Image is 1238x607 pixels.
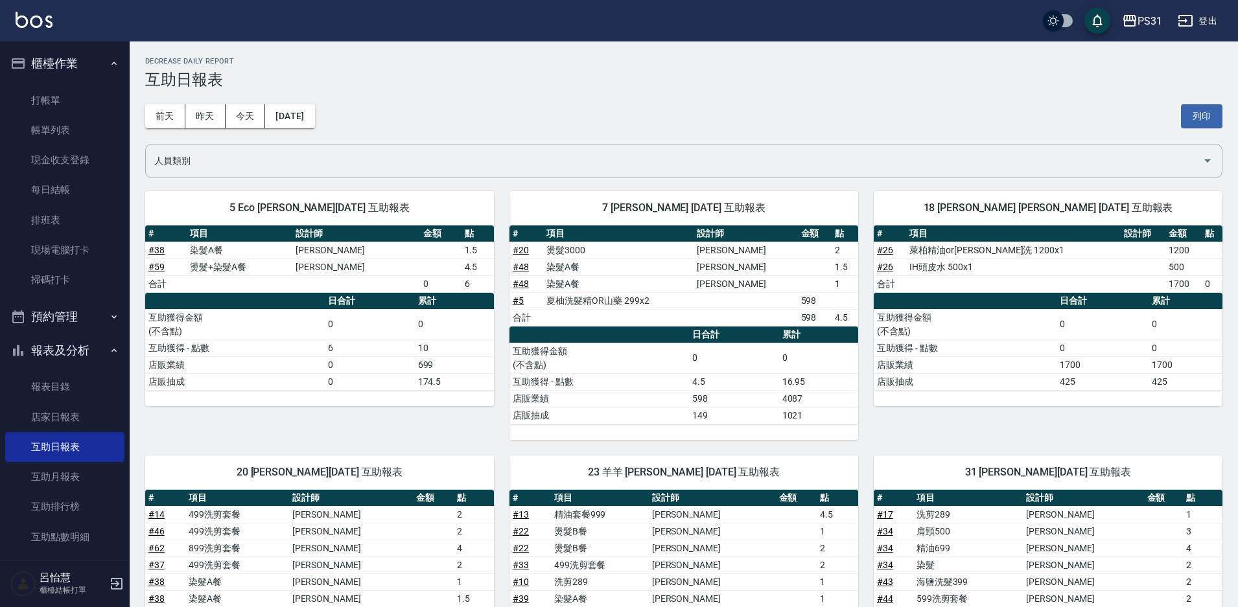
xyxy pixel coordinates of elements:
[817,573,858,590] td: 1
[148,577,165,587] a: #38
[187,242,292,258] td: 染髮A餐
[454,523,494,540] td: 2
[1202,275,1222,292] td: 0
[649,556,776,573] td: [PERSON_NAME]
[906,242,1121,258] td: 萊柏精油or[PERSON_NAME]洗 1200x1
[874,225,1222,293] table: a dense table
[5,175,124,205] a: 每日結帳
[877,560,893,570] a: #34
[1023,490,1144,507] th: 設計師
[798,292,832,309] td: 598
[413,490,453,507] th: 金額
[649,540,776,556] td: [PERSON_NAME]
[513,245,529,255] a: #20
[551,506,649,523] td: 精油套餐999
[874,275,906,292] td: 合計
[877,577,893,587] a: #43
[145,225,187,242] th: #
[415,293,494,310] th: 累計
[551,540,649,556] td: 燙髮B餐
[461,225,494,242] th: 點
[509,225,858,326] table: a dense table
[415,309,494,339] td: 0
[543,225,694,242] th: 項目
[509,390,689,407] td: 店販業績
[1084,8,1110,34] button: save
[689,343,779,373] td: 0
[145,356,325,373] td: 店販業績
[145,104,185,128] button: 前天
[1181,104,1222,128] button: 列印
[454,490,494,507] th: 點
[1183,573,1222,590] td: 2
[913,540,1023,556] td: 精油699
[689,407,779,424] td: 149
[1165,242,1202,258] td: 1200
[1183,523,1222,540] td: 3
[509,225,543,242] th: #
[817,490,858,507] th: 點
[889,201,1207,214] span: 18 [PERSON_NAME] [PERSON_NAME] [DATE] 互助報表
[513,577,529,587] a: #10
[877,593,893,604] a: #44
[913,573,1023,590] td: 海鹽洗髮399
[5,265,124,295] a: 掃碼打卡
[1057,309,1148,339] td: 0
[913,556,1023,573] td: 染髮
[513,279,529,289] a: #48
[5,300,124,334] button: 預約管理
[1057,339,1148,356] td: 0
[325,309,415,339] td: 0
[145,57,1222,65] h2: Decrease Daily Report
[779,326,858,343] th: 累計
[185,506,288,523] td: 499洗剪套餐
[874,293,1222,391] table: a dense table
[461,258,494,275] td: 4.5
[16,12,53,28] img: Logo
[776,490,817,507] th: 金額
[5,205,124,235] a: 排班表
[525,201,843,214] span: 7 [PERSON_NAME] [DATE] 互助報表
[513,262,529,272] a: #48
[145,225,494,293] table: a dense table
[420,275,461,292] td: 0
[874,490,913,507] th: #
[292,258,419,275] td: [PERSON_NAME]
[543,258,694,275] td: 染髮A餐
[161,466,478,479] span: 20 [PERSON_NAME][DATE] 互助報表
[832,242,858,258] td: 2
[1165,225,1202,242] th: 金額
[525,466,843,479] span: 23 羊羊 [PERSON_NAME] [DATE] 互助報表
[551,490,649,507] th: 項目
[1149,293,1222,310] th: 累計
[5,372,124,402] a: 報表目錄
[817,506,858,523] td: 4.5
[161,201,478,214] span: 5 Eco [PERSON_NAME][DATE] 互助報表
[325,356,415,373] td: 0
[543,242,694,258] td: 燙髮3000
[689,390,779,407] td: 598
[509,407,689,424] td: 店販抽成
[874,373,1057,390] td: 店販抽成
[461,242,494,258] td: 1.5
[5,47,124,80] button: 櫃檯作業
[289,556,414,573] td: [PERSON_NAME]
[1183,540,1222,556] td: 4
[877,245,893,255] a: #26
[694,242,797,258] td: [PERSON_NAME]
[289,490,414,507] th: 設計師
[689,326,779,343] th: 日合計
[40,584,106,596] p: 櫃檯結帳打單
[5,145,124,175] a: 現金收支登錄
[1149,356,1222,373] td: 1700
[513,593,529,604] a: #39
[145,339,325,356] td: 互助獲得 - 點數
[325,373,415,390] td: 0
[185,523,288,540] td: 499洗剪套餐
[5,115,124,145] a: 帳單列表
[185,540,288,556] td: 899洗剪套餐
[1173,9,1222,33] button: 登出
[454,506,494,523] td: 2
[5,402,124,432] a: 店家日報表
[226,104,266,128] button: 今天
